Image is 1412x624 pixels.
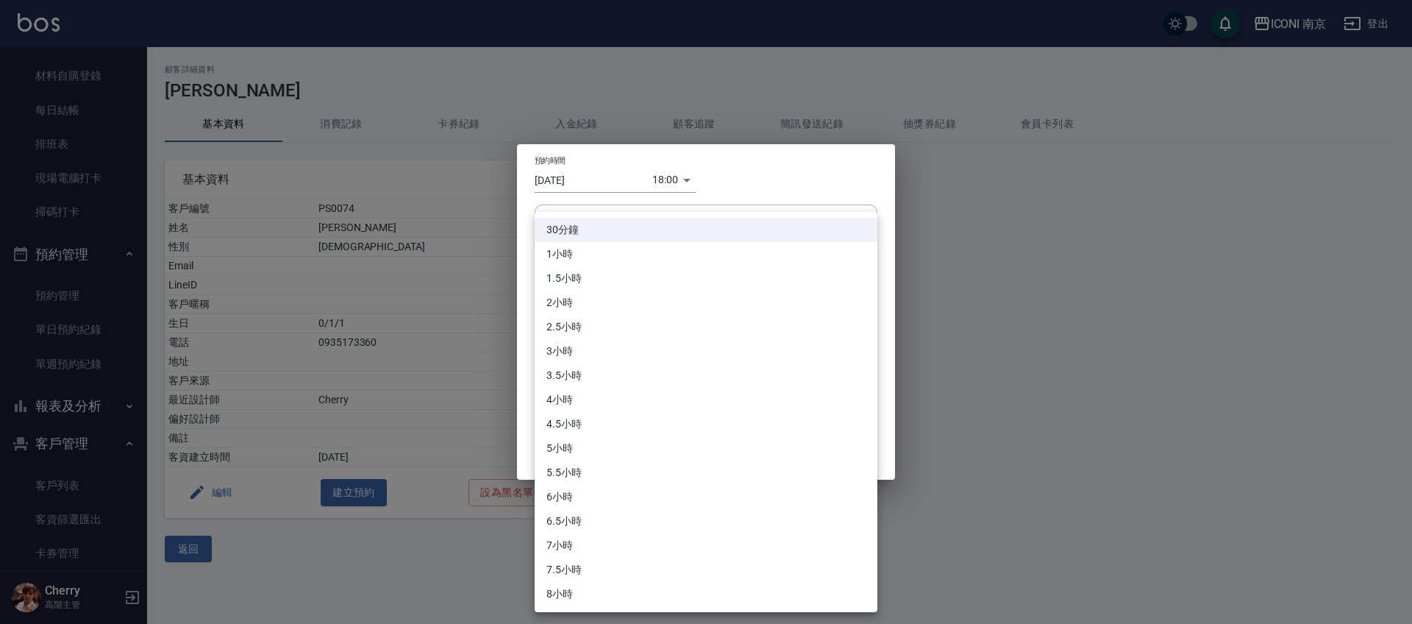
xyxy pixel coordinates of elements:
[535,242,877,266] li: 1小時
[535,533,877,558] li: 7小時
[535,291,877,315] li: 2小時
[535,388,877,412] li: 4小時
[535,266,877,291] li: 1.5小時
[535,218,877,242] li: 30分鐘
[535,412,877,436] li: 4.5小時
[535,582,877,606] li: 8小時
[535,436,877,461] li: 5小時
[535,364,877,388] li: 3.5小時
[535,315,877,339] li: 2.5小時
[535,461,877,485] li: 5.5小時
[535,509,877,533] li: 6.5小時
[535,485,877,509] li: 6小時
[535,339,877,364] li: 3小時
[535,558,877,582] li: 7.5小時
